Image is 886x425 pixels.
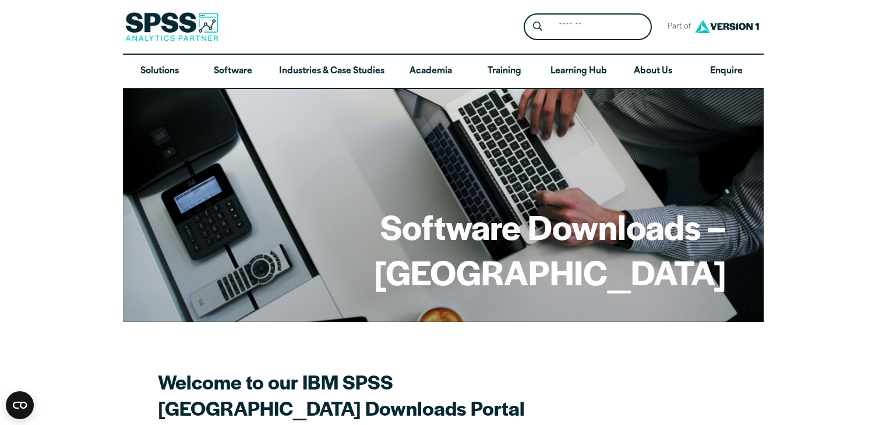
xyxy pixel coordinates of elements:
[690,55,763,88] a: Enquire
[270,55,394,88] a: Industries & Case Studies
[6,391,34,419] button: Open CMP widget
[123,55,196,88] a: Solutions
[616,55,690,88] a: About Us
[661,19,692,36] span: Part of
[196,55,270,88] a: Software
[524,13,652,41] form: Site Header Search Form
[467,55,541,88] a: Training
[123,55,764,88] nav: Desktop version of site main menu
[692,16,762,37] img: Version1 Logo
[533,22,542,31] svg: Search magnifying glass icon
[394,55,467,88] a: Academia
[158,369,566,421] h2: Welcome to our IBM SPSS [GEOGRAPHIC_DATA] Downloads Portal
[160,204,726,294] h1: Software Downloads – [GEOGRAPHIC_DATA]
[125,12,218,41] img: SPSS Analytics Partner
[541,55,616,88] a: Learning Hub
[527,16,548,38] button: Search magnifying glass icon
